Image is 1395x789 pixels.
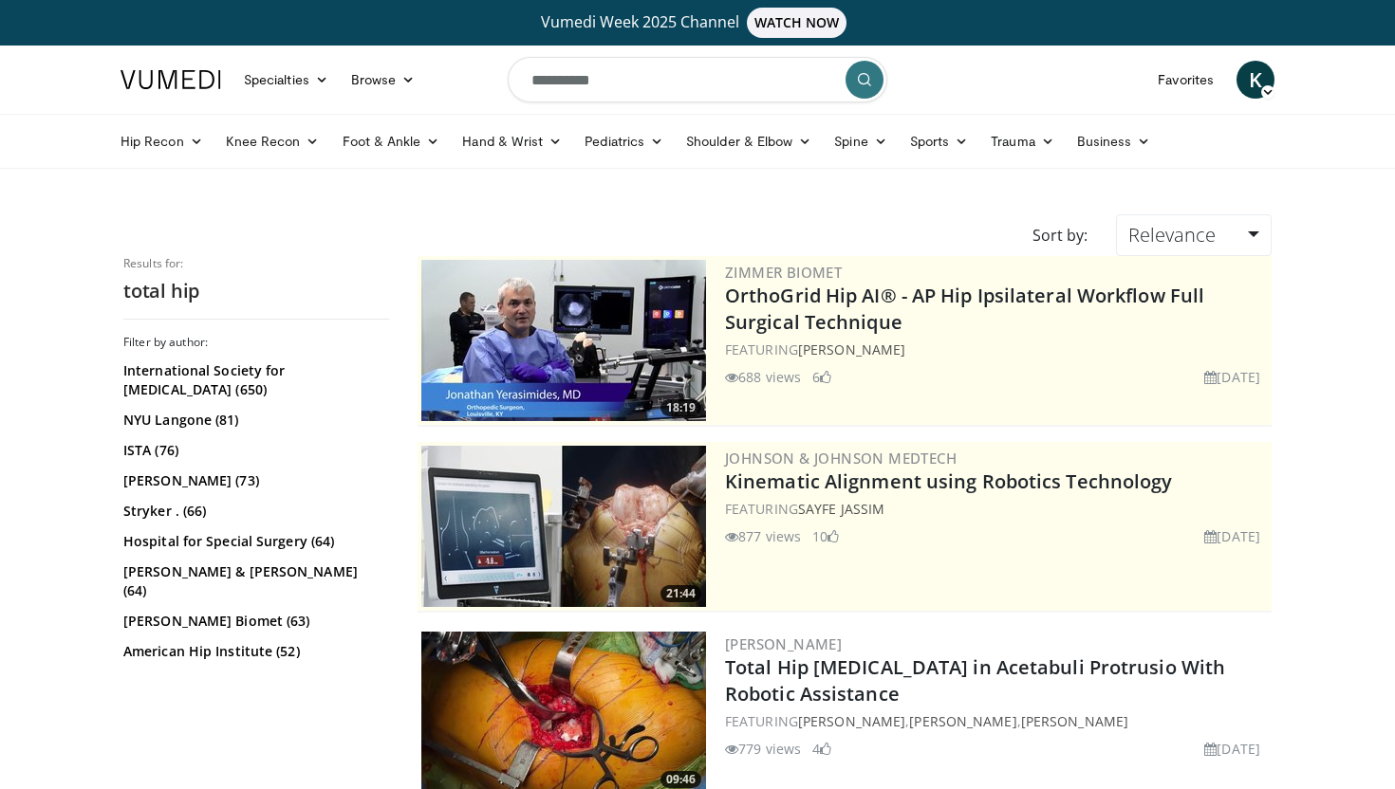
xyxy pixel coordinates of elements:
a: Sports [899,122,980,160]
li: [DATE] [1204,739,1260,759]
a: Favorites [1146,61,1225,99]
a: 21:44 [421,446,706,607]
li: [DATE] [1204,367,1260,387]
a: Sayfe Jassim [798,500,884,518]
div: Sort by: [1018,214,1102,256]
a: American Hip Institute (52) [123,642,384,661]
img: 85482610-0380-4aae-aa4a-4a9be0c1a4f1.300x170_q85_crop-smart_upscale.jpg [421,446,706,607]
li: 4 [812,739,831,759]
a: Kinematic Alignment using Robotics Technology [725,468,1173,494]
a: [PERSON_NAME] [909,712,1016,730]
a: Vumedi Week 2025 ChannelWATCH NOW [123,8,1272,38]
a: Hip Recon [109,122,214,160]
a: [PERSON_NAME] & [PERSON_NAME] (64) [123,562,384,600]
input: Search topics, interventions [508,57,887,102]
a: Zimmer Biomet [725,263,842,282]
a: [PERSON_NAME] [725,634,842,653]
a: International Society for [MEDICAL_DATA] (650) [123,361,384,399]
a: [PERSON_NAME] [1021,712,1128,730]
a: [PERSON_NAME] (73) [123,471,384,490]
a: ISTA (76) [123,441,384,460]
div: FEATURING [725,499,1268,519]
li: [DATE] [1204,526,1260,546]
span: WATCH NOW [747,8,847,38]
a: [PERSON_NAME] Biomet (63) [123,612,384,631]
a: NYU Langone (81) [123,411,384,430]
a: Total Hip [MEDICAL_DATA] in Acetabuli Protrusio With Robotic Assistance [725,654,1225,706]
a: 18:19 [421,260,706,421]
a: Hospital for Special Surgery (64) [123,532,384,551]
li: 877 views [725,526,801,546]
p: Results for: [123,256,389,271]
li: 779 views [725,739,801,759]
a: Trauma [979,122,1066,160]
img: VuMedi Logo [121,70,221,89]
a: Spine [823,122,898,160]
a: Shoulder & Elbow [675,122,823,160]
li: 688 views [725,367,801,387]
a: Relevance [1116,214,1272,256]
a: OrthoGrid Hip AI® - AP Hip Ipsilateral Workflow Full Surgical Technique [725,283,1204,335]
a: Knee Recon [214,122,331,160]
a: Hand & Wrist [451,122,573,160]
a: Stryker . (66) [123,502,384,521]
a: Specialties [232,61,340,99]
a: [PERSON_NAME] [798,340,905,358]
a: Johnson & Johnson MedTech [725,449,957,468]
a: [PERSON_NAME] [798,712,905,730]
a: Pediatrics [573,122,675,160]
img: 503c3a3d-ad76-4115-a5ba-16c0230cde33.300x170_q85_crop-smart_upscale.jpg [421,260,706,421]
span: 09:46 [660,771,701,788]
a: K [1237,61,1274,99]
span: 21:44 [660,585,701,602]
span: Relevance [1128,222,1216,248]
a: Browse [340,61,427,99]
h3: Filter by author: [123,335,389,350]
span: 18:19 [660,399,701,416]
a: Foot & Ankle [331,122,452,160]
li: 6 [812,367,831,387]
div: FEATURING [725,339,1268,359]
a: Business [1066,122,1162,160]
h2: total hip [123,279,389,303]
div: FEATURING , , [725,711,1268,731]
li: 10 [812,526,839,546]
